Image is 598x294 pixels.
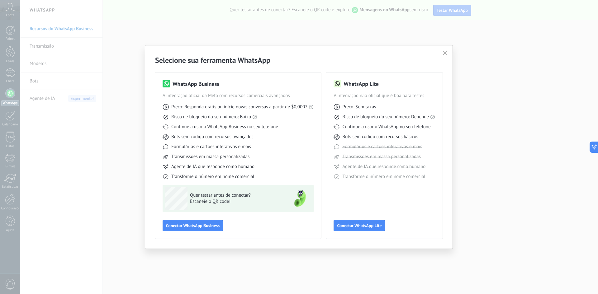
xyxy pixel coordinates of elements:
h3: WhatsApp Lite [344,80,378,88]
span: A integração não oficial que é boa para testes [334,93,435,99]
span: Escaneie o QR code! [190,198,281,205]
span: Transmissões em massa personalizadas [171,154,249,160]
span: Continue a usar o WhatsApp no seu telefone [342,124,430,130]
button: Conectar WhatsApp Lite [334,220,385,231]
span: Continue a usar o WhatsApp Business no seu telefone [171,124,278,130]
span: Risco de bloqueio do seu número: Depende [342,114,429,120]
span: Agente de IA que responde como humano [171,164,254,170]
span: Formulários e cartões interativos e mais [171,144,251,150]
span: Conectar WhatsApp Business [166,223,220,228]
h2: Selecione sua ferramenta WhatsApp [155,55,443,65]
span: Preço: Sem taxas [342,104,376,110]
span: Risco de bloqueio do seu número: Baixo [171,114,251,120]
img: green-phone.png [289,187,311,210]
span: Preço: Responda grátis ou inicie novas conversas a partir de $0,0002 [171,104,307,110]
span: A integração oficial da Meta com recursos comerciais avançados [163,93,314,99]
span: Agente de IA que responde como humano [342,164,425,170]
span: Transforme o número em nome comercial [171,174,254,180]
span: Bots sem código com recursos básicos [342,134,418,140]
span: Bots sem código com recursos avançados [171,134,254,140]
span: Quer testar antes de conectar? [190,192,281,198]
h3: WhatsApp Business [173,80,219,88]
span: Formulários e cartões interativos e mais [342,144,422,150]
span: Transforme o número em nome comercial [342,174,425,180]
span: Transmissões em massa personalizadas [342,154,420,160]
button: Conectar WhatsApp Business [163,220,223,231]
span: Conectar WhatsApp Lite [337,223,382,228]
